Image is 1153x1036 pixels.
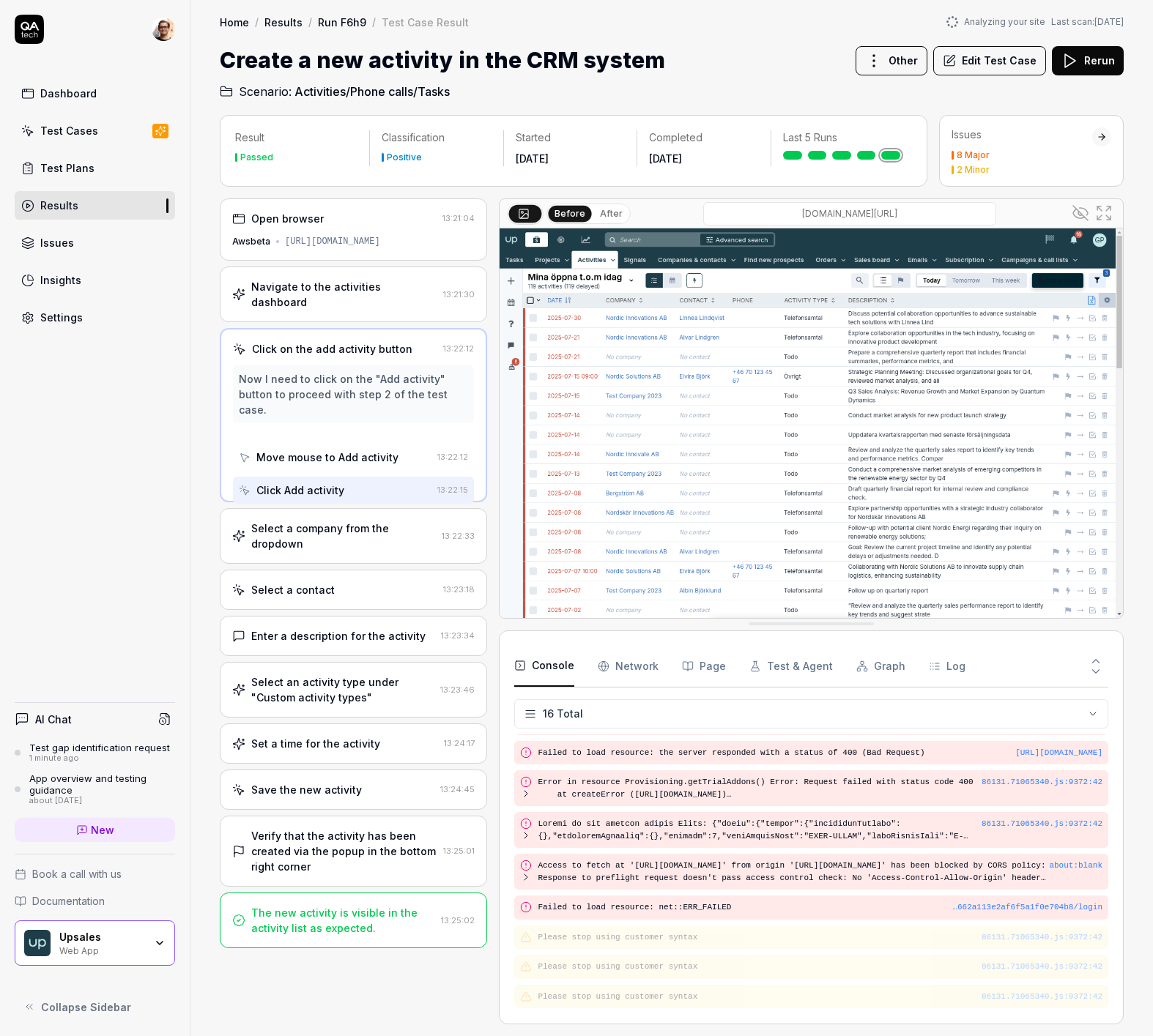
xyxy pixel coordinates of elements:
[1015,747,1102,759] button: [URL][DOMAIN_NAME]
[382,130,492,145] p: Classification
[441,630,475,641] time: 13:23:34
[437,485,468,495] time: 13:22:15
[29,772,175,797] div: App overview and testing guidance
[538,931,1102,944] pre: Please stop using customer syntax
[856,46,927,75] button: Other
[443,846,475,856] time: 13:25:01
[516,152,549,165] time: [DATE]
[749,646,833,687] button: Test & Agent
[251,905,435,936] div: The new activity is visible in the activity list as expected.
[538,818,982,842] pre: Loremi do sit ametcon adipis Elits: {"doeiu":{"tempor":{"incididunTutlabo":{},"etdoloremAgnaaliq"...
[318,15,366,29] a: Run F6h9
[437,452,468,462] time: 13:22:12
[957,151,990,160] div: 8 Major
[443,584,475,595] time: 13:23:18
[649,152,682,165] time: [DATE]
[233,444,474,471] button: Move mouse to Add activity13:22:12
[598,646,659,687] button: Network
[15,866,175,882] a: Book a call with us
[516,130,626,145] p: Started
[308,15,312,29] div: /
[252,341,412,357] div: Click on the add activity button
[982,961,1102,973] button: 86131.71065340.js:9372:42
[256,482,344,498] div: Click Add activity
[1049,860,1102,872] button: about:blank
[240,153,273,162] div: Passed
[594,206,629,222] button: After
[41,999,131,1015] span: Collapse Sidebar
[24,930,51,956] img: Upsales Logo
[264,15,303,29] a: Results
[15,920,175,966] button: Upsales LogoUpsalesWeb App
[538,961,1102,973] pre: Please stop using customer syntax
[255,15,259,29] div: /
[538,860,1049,884] pre: Access to fetch at '[URL][DOMAIN_NAME]' from origin '[URL][DOMAIN_NAME]' has been blocked by CORS...
[538,991,1102,1003] pre: Please stop using customer syntax
[549,205,592,221] button: Before
[982,931,1102,944] button: 86131.71065340.js:9372:42
[538,776,982,800] pre: Error in resource Provisioning.getTrialAddons() Error: Request failed with status code 400 at cre...
[15,79,175,108] a: Dashboard
[15,266,175,294] a: Insights
[29,742,170,753] div: Test gap identification request
[15,893,175,909] a: Documentation
[294,83,450,100] span: Activities/Phone calls/Tasks
[251,828,437,874] div: Verify that the activity has been created via the popup in the bottom right corner
[443,343,474,354] time: 13:22:12
[233,477,474,504] button: Click Add activity13:22:15
[220,83,450,100] a: Scenario:Activities/Phone calls/Tasks
[15,116,175,145] a: Test Cases
[538,747,1102,759] pre: Failed to load resource: the server responded with a status of 400 (Bad Request)
[236,83,292,100] span: Scenario:
[982,818,1102,830] button: 86131.71065340.js:9372:42
[40,235,74,250] div: Issues
[442,213,475,223] time: 13:21:04
[442,531,475,541] time: 13:22:33
[251,521,436,551] div: Select a company from the dropdown
[91,822,114,838] span: New
[15,772,175,806] a: App overview and testing guidanceabout [DATE]
[1051,15,1124,29] span: Last scan:
[933,46,1046,75] a: Edit Test Case
[251,582,335,597] div: Select a contact
[15,742,175,764] a: Test gap identification request1 minute ago
[982,991,1102,1003] button: 86131.71065340.js:9372:42
[500,228,1123,618] img: Screenshot
[1094,16,1124,27] time: [DATE]
[952,901,1102,914] button: …662a113e2af6f5a1f0e704b8/login
[957,165,990,174] div: 2 Minor
[40,86,97,101] div: Dashboard
[538,901,1102,914] pre: Failed to load resource: net::ERR_FAILED
[256,450,398,465] div: Move mouse to Add activity
[946,15,1124,29] div: Analyzing your site
[239,371,468,417] div: Now I need to click on the "Add activity" button to proceed with step 2 of the test case.
[982,931,1102,944] div: 86131.71065340.js : 9372 : 42
[232,235,270,248] div: Awsbeta
[441,915,475,925] time: 13:25:02
[40,198,78,213] div: Results
[382,15,469,29] div: Test Case Result
[251,674,434,705] div: Select an activity type under "Custom activity types"
[982,776,1102,789] div: 86131.71065340.js : 9372 : 42
[856,646,905,687] button: Graph
[59,931,144,944] div: Upsales
[220,15,249,29] a: Home
[285,235,380,248] div: [URL][DOMAIN_NAME]
[1092,201,1116,225] button: Open in full screen
[235,130,357,145] p: Result
[32,893,105,909] span: Documentation
[15,228,175,257] a: Issues
[220,44,665,77] h1: Create a new activity in the CRM system
[251,782,362,797] div: Save the new activity
[59,944,144,955] div: Web App
[982,991,1102,1003] div: 86131.71065340.js : 9372 : 42
[982,818,1102,830] div: 86131.71065340.js : 9372 : 42
[982,776,1102,789] button: 86131.71065340.js:9372:42
[40,123,98,138] div: Test Cases
[40,272,81,288] div: Insights
[40,310,83,325] div: Settings
[682,646,726,687] button: Page
[32,866,122,882] span: Book a call with us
